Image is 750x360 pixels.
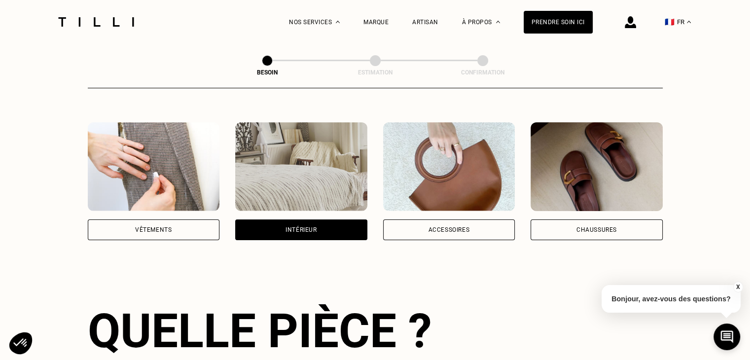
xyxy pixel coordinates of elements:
a: Artisan [412,19,438,26]
span: 🇫🇷 [665,17,675,27]
p: Bonjour, avez-vous des questions? [602,285,741,313]
img: Accessoires [383,122,515,211]
img: Menu déroulant [336,21,340,23]
img: menu déroulant [687,21,691,23]
a: Prendre soin ici [524,11,593,34]
div: Accessoires [428,227,469,233]
img: Menu déroulant à propos [496,21,500,23]
img: Intérieur [235,122,367,211]
div: Estimation [326,69,425,76]
div: Chaussures [576,227,617,233]
button: X [733,282,743,292]
div: Quelle pièce ? [88,303,663,359]
div: Confirmation [433,69,532,76]
a: Marque [363,19,389,26]
img: icône connexion [625,16,636,28]
img: Chaussures [531,122,663,211]
div: Besoin [218,69,317,76]
div: Vêtements [135,227,172,233]
img: Vêtements [88,122,220,211]
div: Intérieur [286,227,317,233]
img: Logo du service de couturière Tilli [55,17,138,27]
